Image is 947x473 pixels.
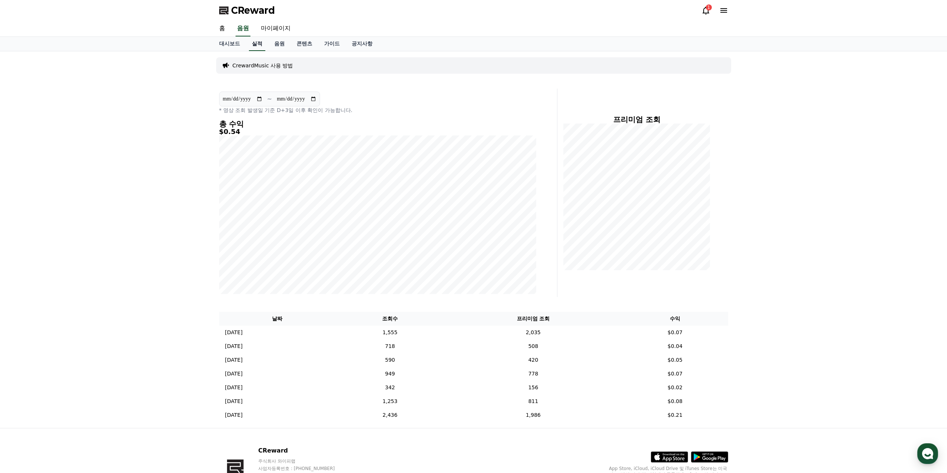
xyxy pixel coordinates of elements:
span: CReward [231,4,275,16]
h4: 프리미엄 조회 [563,115,710,124]
a: 대화 [49,236,96,255]
a: 콘텐츠 [291,37,318,51]
td: 342 [336,381,444,394]
td: 718 [336,339,444,353]
td: $0.21 [622,408,728,422]
div: 1 [706,4,712,10]
a: 설정 [96,236,143,255]
span: 대화 [68,247,77,253]
a: 홈 [2,236,49,255]
th: 수익 [622,312,728,326]
td: $0.04 [622,339,728,353]
td: $0.02 [622,381,728,394]
th: 프리미엄 조회 [444,312,622,326]
span: 홈 [23,247,28,253]
td: 1,253 [336,394,444,408]
p: [DATE] [225,397,243,405]
td: $0.07 [622,367,728,381]
p: [DATE] [225,356,243,364]
span: 설정 [115,247,124,253]
a: 홈 [213,21,231,36]
a: 실적 [249,37,265,51]
td: $0.08 [622,394,728,408]
a: 마이페이지 [255,21,297,36]
a: 음원 [236,21,250,36]
td: 1,986 [444,408,622,422]
td: 590 [336,353,444,367]
td: $0.05 [622,353,728,367]
p: [DATE] [225,384,243,391]
td: 778 [444,367,622,381]
h5: $0.54 [219,128,536,135]
a: 1 [701,6,710,15]
a: 대시보드 [213,37,246,51]
td: 811 [444,394,622,408]
td: 420 [444,353,622,367]
a: 공지사항 [346,37,378,51]
td: 2,436 [336,408,444,422]
td: 2,035 [444,326,622,339]
p: [DATE] [225,329,243,336]
h4: 총 수익 [219,120,536,128]
p: 주식회사 와이피랩 [258,458,349,464]
p: 사업자등록번호 : [PHONE_NUMBER] [258,466,349,472]
p: CReward [258,446,349,455]
a: CrewardMusic 사용 방법 [233,62,293,69]
td: $0.07 [622,326,728,339]
a: 음원 [268,37,291,51]
td: 156 [444,381,622,394]
a: 가이드 [318,37,346,51]
th: 조회수 [336,312,444,326]
p: [DATE] [225,411,243,419]
p: ~ [267,95,272,103]
td: 1,555 [336,326,444,339]
a: CReward [219,4,275,16]
td: 949 [336,367,444,381]
th: 날짜 [219,312,336,326]
p: * 영상 조회 발생일 기준 D+3일 이후 확인이 가능합니다. [219,106,536,114]
td: 508 [444,339,622,353]
p: [DATE] [225,370,243,378]
p: [DATE] [225,342,243,350]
